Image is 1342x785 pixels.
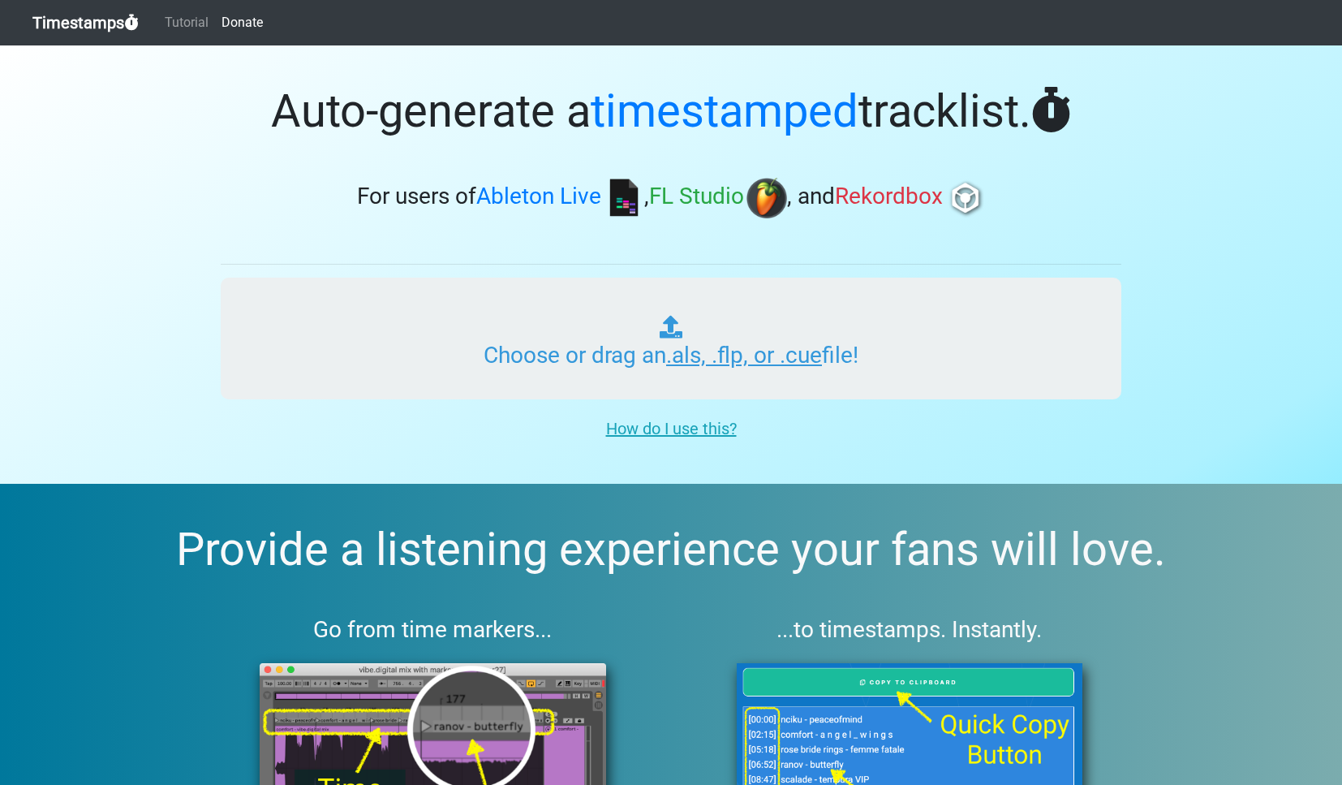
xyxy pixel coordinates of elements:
h1: Auto-generate a tracklist. [221,84,1121,139]
span: Rekordbox [835,183,943,210]
span: FL Studio [649,183,744,210]
u: How do I use this? [606,419,737,438]
a: Timestamps [32,6,139,39]
span: Ableton Live [476,183,601,210]
a: Tutorial [158,6,215,39]
span: timestamped [591,84,858,138]
a: Donate [215,6,269,39]
h3: For users of , , and [221,178,1121,218]
h2: Provide a listening experience your fans will love. [39,523,1303,577]
h3: Go from time markers... [221,616,645,644]
h3: ...to timestamps. Instantly. [698,616,1122,644]
img: ableton.png [604,178,644,218]
img: fl.png [746,178,787,218]
img: rb.png [945,178,986,218]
